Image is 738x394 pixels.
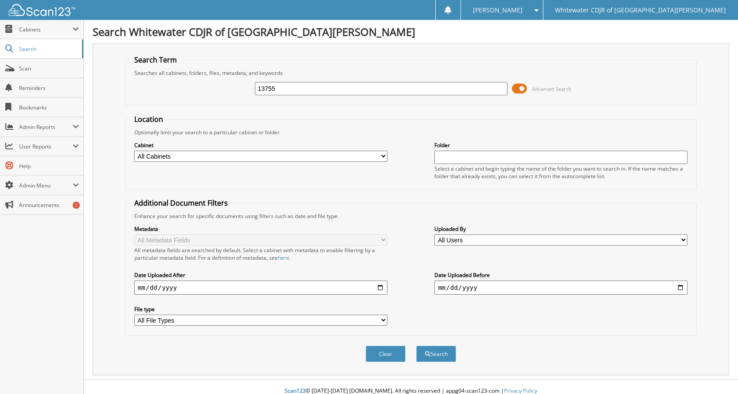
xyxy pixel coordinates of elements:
span: Announcements [19,201,79,209]
input: start [134,281,387,295]
div: All metadata fields are searched by default. Select a cabinet with metadata to enable filtering b... [134,246,387,261]
div: Searches all cabinets, folders, files, metadata, and keywords [130,69,692,77]
div: Optionally limit your search to a particular cabinet or folder [130,129,692,136]
span: Reminders [19,84,79,92]
div: Enhance your search for specific documents using filters such as date and file type. [130,212,692,220]
input: end [434,281,687,295]
iframe: Chat Widget [694,351,738,394]
legend: Search Term [130,55,181,65]
div: Select a cabinet and begin typing the name of the folder you want to search in. If the name match... [434,165,687,180]
label: Metadata [134,225,387,233]
button: Search [416,346,456,362]
span: Search [19,45,78,53]
button: Clear [366,346,406,362]
label: Uploaded By [434,225,687,233]
label: Date Uploaded After [134,271,387,279]
span: Scan [19,65,79,72]
img: scan123-logo-white.svg [9,4,75,16]
legend: Additional Document Filters [130,198,232,208]
label: File type [134,305,387,313]
a: here [278,254,289,261]
span: User Reports [19,143,73,150]
span: Cabinets [19,26,73,33]
label: Cabinet [134,141,387,149]
h1: Search Whitewater CDJR of [GEOGRAPHIC_DATA][PERSON_NAME] [93,24,729,39]
label: Date Uploaded Before [434,271,687,279]
span: Bookmarks [19,104,79,111]
label: Folder [434,141,687,149]
span: Help [19,162,79,170]
legend: Location [130,114,168,124]
span: Admin Menu [19,182,73,189]
div: 1 [73,202,80,209]
span: Admin Reports [19,123,73,131]
span: Whitewater CDJR of [GEOGRAPHIC_DATA][PERSON_NAME] [555,8,726,13]
span: Advanced Search [532,86,571,92]
span: [PERSON_NAME] [473,8,523,13]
